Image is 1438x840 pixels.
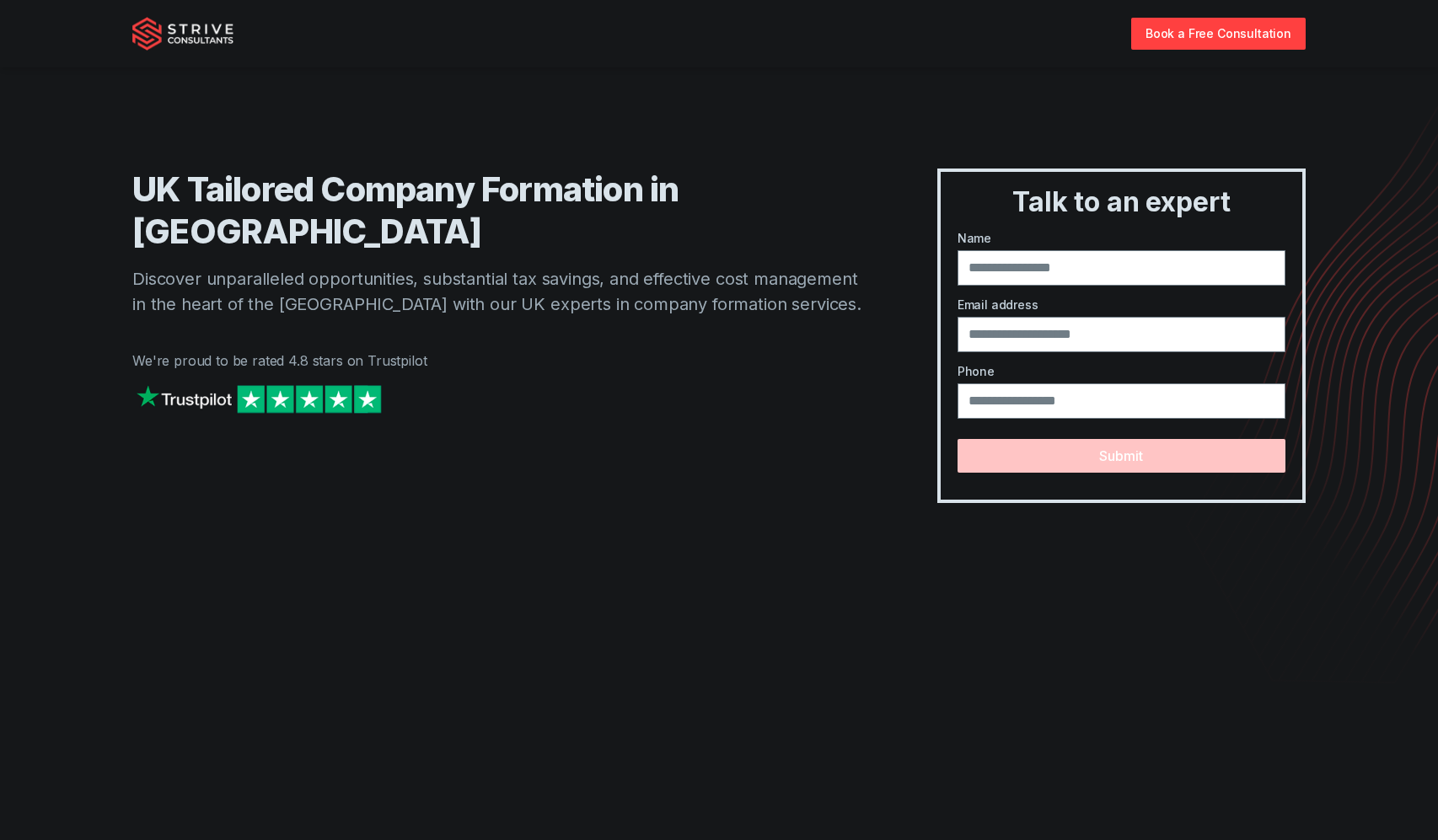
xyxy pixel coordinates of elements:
[958,362,1285,380] label: Phone
[958,439,1285,473] button: Submit
[132,350,870,371] p: We're proud to be rated 4.8 stars on Trustpilot
[132,17,233,51] img: Strive Consultants
[1131,18,1306,49] a: Book a Free Consultation
[958,229,1285,247] label: Name
[958,296,1285,313] label: Email address
[947,185,1296,219] h3: Talk to an expert
[132,169,870,253] h1: UK Tailored Company Formation in [GEOGRAPHIC_DATA]
[132,381,385,417] img: Strive on Trustpilot
[132,266,870,317] p: Discover unparalleled opportunities, substantial tax savings, and effective cost management in th...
